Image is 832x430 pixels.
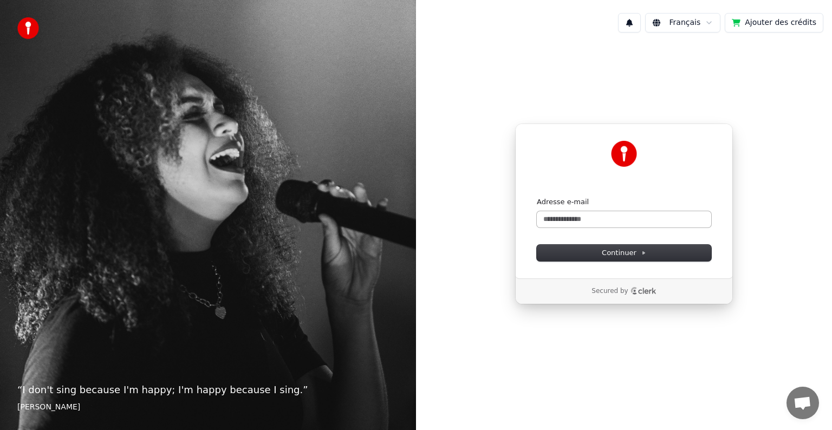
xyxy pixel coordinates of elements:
[537,197,589,207] label: Adresse e-mail
[602,248,646,258] span: Continuer
[630,287,656,295] a: Clerk logo
[591,287,628,296] p: Secured by
[786,387,819,419] a: Ouvrir le chat
[611,141,637,167] img: Youka
[17,17,39,39] img: youka
[17,402,399,413] footer: [PERSON_NAME]
[17,382,399,398] p: “ I don't sing because I'm happy; I'm happy because I sing. ”
[537,245,711,261] button: Continuer
[725,13,823,32] button: Ajouter des crédits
